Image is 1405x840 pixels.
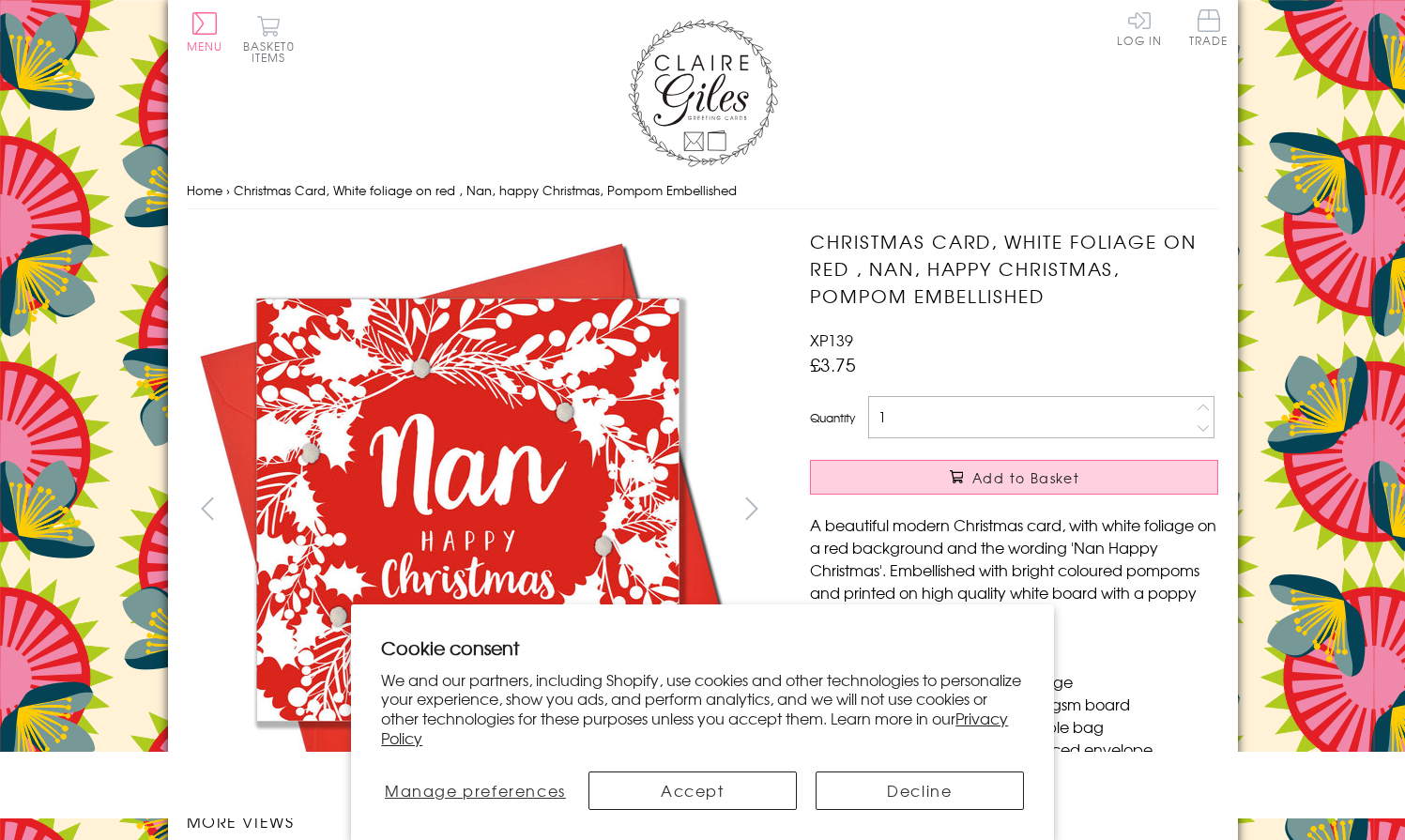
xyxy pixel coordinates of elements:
a: Privacy Policy [381,707,1008,749]
span: › [226,181,230,199]
button: Basket0 items [243,15,295,63]
span: Christmas Card, White foliage on red , Nan, happy Christmas, Pompom Embellished [234,181,737,199]
a: Log In [1117,9,1162,46]
h3: More views [187,810,773,832]
button: Accept [588,771,797,810]
label: Quantity [810,409,855,426]
nav: breadcrumbs [187,172,1219,210]
img: Claire Giles Greetings Cards [628,19,778,167]
h2: Cookie consent [381,634,1024,661]
a: Home [187,181,222,199]
button: Decline [816,771,1024,810]
img: Christmas Card, White foliage on red , Nan, happy Christmas, Pompom Embellished [772,228,1336,788]
img: Christmas Card, White foliage on red , Nan, happy Christmas, Pompom Embellished [186,228,749,791]
span: 0 items [252,38,295,66]
a: Trade [1189,9,1229,50]
button: Menu [187,12,223,52]
span: £3.75 [810,351,856,377]
span: Menu [187,38,223,54]
h1: Christmas Card, White foliage on red , Nan, happy Christmas, Pompom Embellished [810,228,1218,309]
span: Add to Basket [972,468,1079,487]
button: next [730,487,772,529]
p: We and our partners, including Shopify, use cookies and other technologies to personalize your ex... [381,670,1024,748]
p: A beautiful modern Christmas card, with white foliage on a red background and the wording 'Nan Ha... [810,513,1218,626]
span: Manage preferences [385,779,566,802]
span: XP139 [810,328,853,351]
span: Trade [1189,9,1229,46]
button: Add to Basket [810,460,1218,495]
button: prev [187,487,229,529]
button: Manage preferences [381,771,569,810]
